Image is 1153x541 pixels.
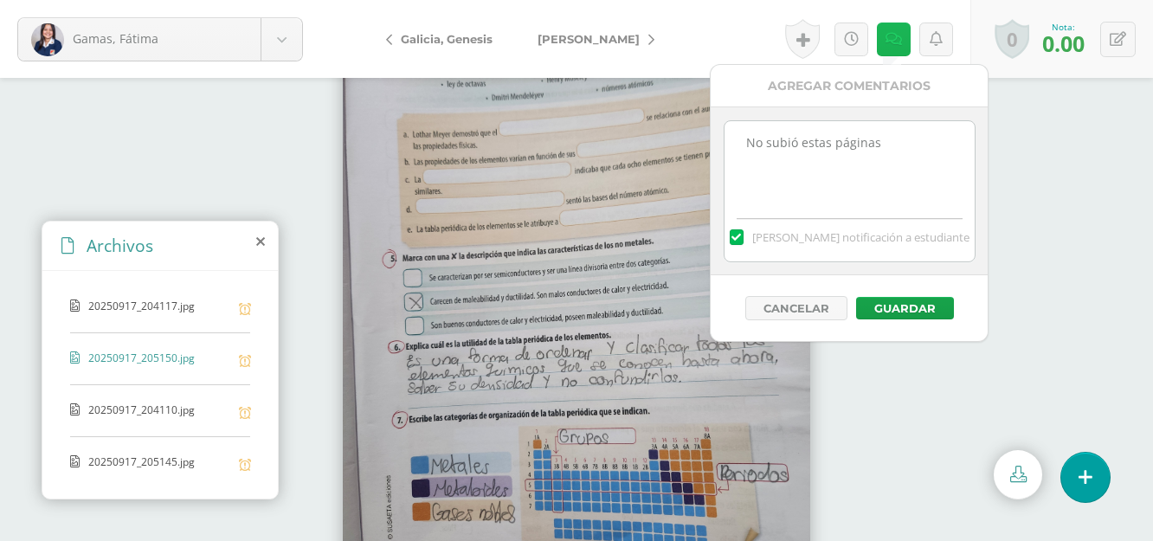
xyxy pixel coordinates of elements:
[725,121,975,208] textarea: No subió estas páginas
[401,32,493,46] span: Galicia, Genesis
[1042,21,1085,33] div: Nota:
[31,23,64,56] img: 0cebf2ef18c311961b1908869cf45af3.png
[88,299,230,315] span: 20250917_204117.jpg
[88,351,230,367] span: 20250917_205150.jpg
[538,32,640,46] span: [PERSON_NAME]
[515,18,668,60] a: [PERSON_NAME]
[752,229,969,245] span: [PERSON_NAME] notificación a estudiante
[88,403,230,419] span: 20250917_204110.jpg
[73,30,158,47] span: Gamas, Fátima
[711,65,988,107] div: Agregar Comentarios
[745,296,847,320] button: Cancelar
[87,234,153,257] span: Archivos
[995,19,1029,59] a: 0
[18,18,302,61] a: Gamas, Fátima
[88,454,230,471] span: 20250917_205145.jpg
[1042,29,1085,58] span: 0.00
[856,297,954,319] button: Guardar
[256,235,265,248] i: close
[372,18,515,60] a: Galicia, Genesis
